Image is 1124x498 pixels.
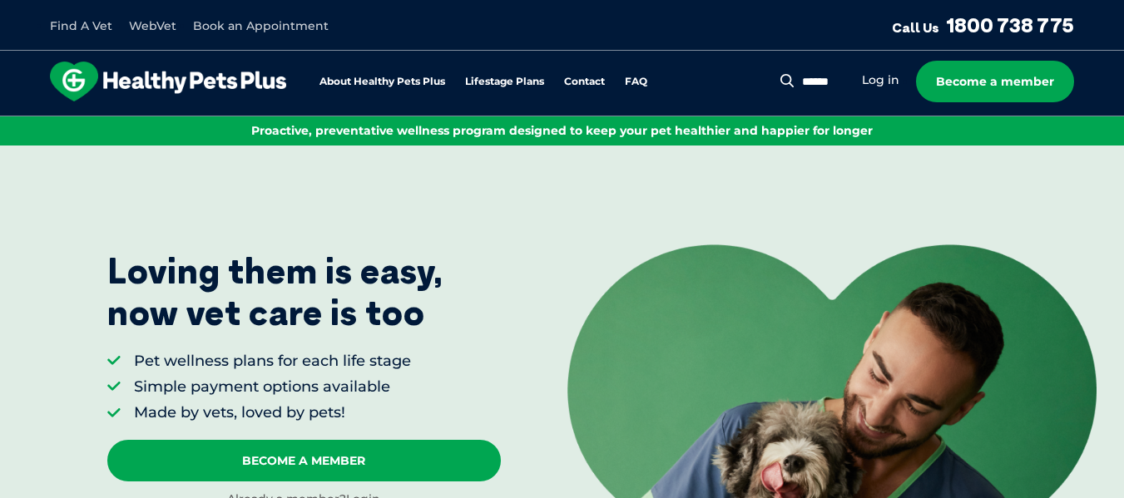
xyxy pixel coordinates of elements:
[50,18,112,33] a: Find A Vet
[564,76,605,87] a: Contact
[251,123,873,138] span: Proactive, preventative wellness program designed to keep your pet healthier and happier for longer
[777,72,798,89] button: Search
[625,76,647,87] a: FAQ
[134,351,411,372] li: Pet wellness plans for each life stage
[465,76,544,87] a: Lifestage Plans
[892,12,1074,37] a: Call Us1800 738 775
[107,440,502,481] a: Become A Member
[50,62,286,101] img: hpp-logo
[107,250,443,334] p: Loving them is easy, now vet care is too
[134,377,411,397] li: Simple payment options available
[134,402,411,423] li: Made by vets, loved by pets!
[319,76,445,87] a: About Healthy Pets Plus
[862,72,899,88] a: Log in
[129,18,176,33] a: WebVet
[916,61,1074,102] a: Become a member
[892,19,939,36] span: Call Us
[193,18,329,33] a: Book an Appointment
